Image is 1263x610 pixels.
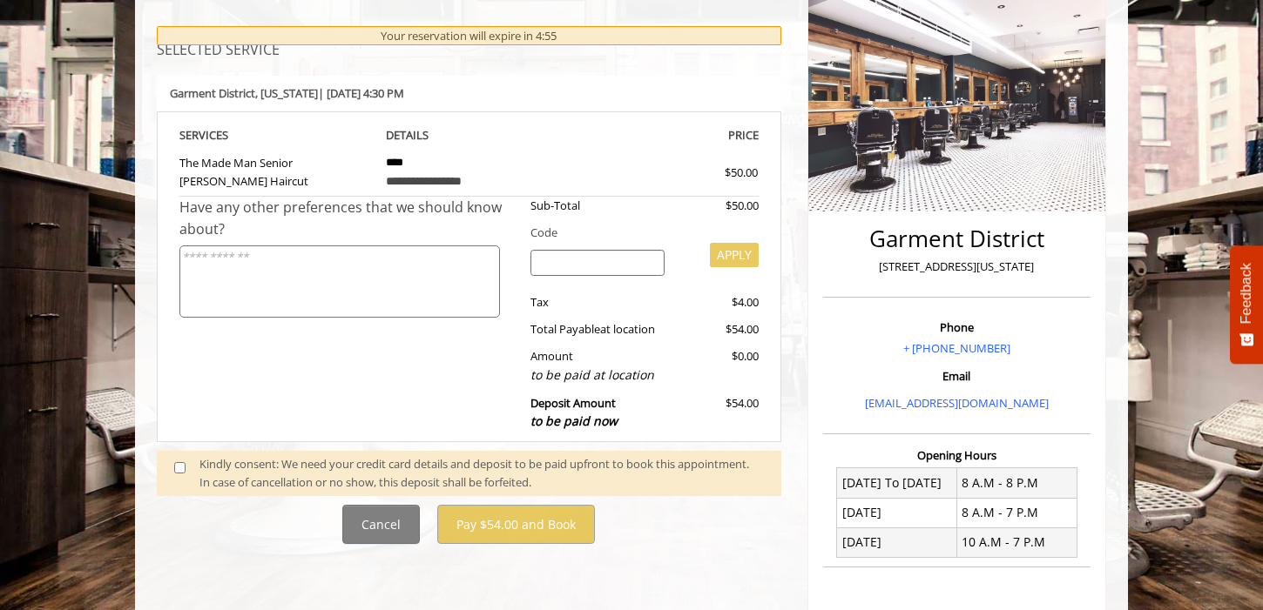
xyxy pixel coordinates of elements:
span: at location [600,321,655,337]
h3: Email [827,370,1086,382]
div: Your reservation will expire in 4:55 [157,26,781,46]
b: Deposit Amount [530,395,618,430]
div: Amount [517,347,679,385]
td: The Made Man Senior [PERSON_NAME] Haircut [179,145,373,197]
h3: Phone [827,321,1086,333]
div: Have any other preferences that we should know about? [179,197,517,241]
div: $50.00 [678,197,758,215]
h3: SELECTED SERVICE [157,43,781,58]
th: DETAILS [373,125,566,145]
td: [DATE] [837,527,957,557]
div: $0.00 [678,347,758,385]
h3: Opening Hours [823,449,1091,461]
td: 10 A.M - 7 P.M [956,527,1077,557]
td: [DATE] To [DATE] [837,468,957,498]
div: Total Payable [517,320,679,339]
div: $54.00 [678,320,758,339]
th: PRICE [565,125,759,145]
td: 8 A.M - 8 P.M [956,468,1077,498]
span: , [US_STATE] [255,85,318,101]
span: to be paid now [530,412,618,429]
div: Code [517,224,759,242]
div: to be paid at location [530,365,665,385]
span: Feedback [1239,263,1254,324]
button: Feedback - Show survey [1230,245,1263,364]
td: [DATE] [837,498,957,527]
p: [STREET_ADDRESS][US_STATE] [827,258,1086,276]
div: Tax [517,293,679,312]
b: Garment District | [DATE] 4:30 PM [170,85,404,101]
div: $50.00 [662,164,758,182]
button: Pay $54.00 and Book [437,505,595,544]
a: + [PHONE_NUMBER] [903,340,1010,356]
div: Sub-Total [517,197,679,215]
div: $4.00 [678,293,758,312]
button: APPLY [710,243,759,267]
span: S [222,127,228,143]
div: $54.00 [678,394,758,432]
th: SERVICE [179,125,373,145]
button: Cancel [342,505,420,544]
td: 8 A.M - 7 P.M [956,498,1077,527]
div: Kindly consent: We need your credit card details and deposit to be paid upfront to book this appo... [199,455,764,492]
h2: Garment District [827,226,1086,251]
a: [EMAIL_ADDRESS][DOMAIN_NAME] [865,395,1049,411]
